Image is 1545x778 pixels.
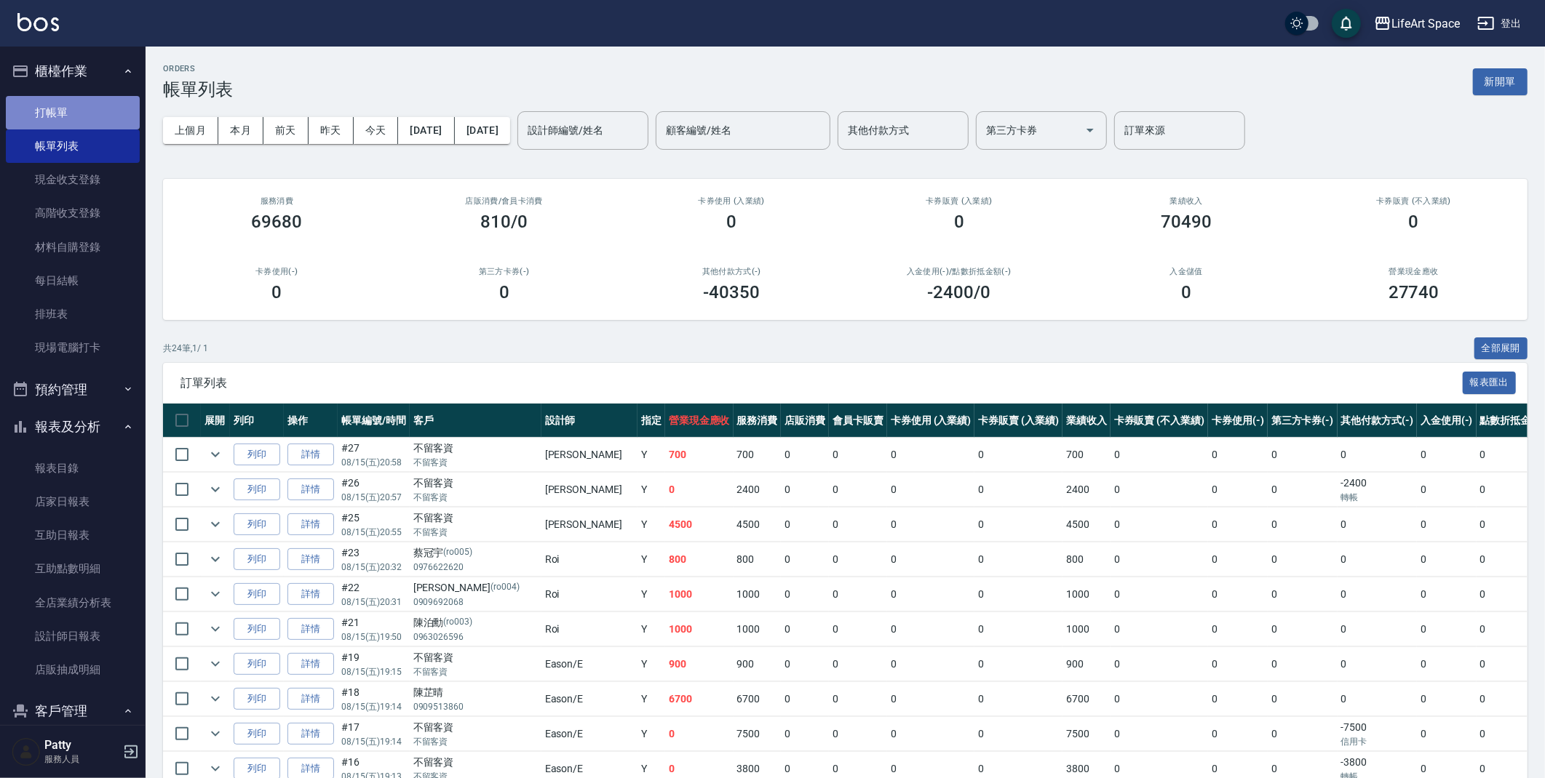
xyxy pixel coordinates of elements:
td: 0 [974,612,1063,646]
button: 列印 [234,723,280,745]
button: 預約管理 [6,371,140,409]
button: expand row [204,618,226,640]
td: 0 [887,508,975,542]
td: #21 [338,612,410,646]
td: 0 [665,473,734,507]
td: 0 [829,473,887,507]
td: 0 [1417,682,1477,716]
h3: 0 [1409,212,1419,232]
div: 蔡冠宇 [413,545,538,561]
button: 報表匯出 [1463,372,1517,394]
div: 陳泊勳 [413,615,538,630]
button: 前天 [263,117,309,144]
td: 0 [781,508,829,542]
td: 0 [781,542,829,577]
td: 0 [887,577,975,611]
td: 0 [1208,577,1268,611]
td: 0 [1338,682,1418,716]
td: -7500 [1338,717,1418,751]
td: 0 [1111,717,1208,751]
a: 排班表 [6,297,140,331]
td: #19 [338,647,410,681]
p: 08/15 (五) 20:55 [341,526,406,539]
td: 900 [665,647,734,681]
button: 列印 [234,618,280,641]
td: 0 [974,508,1063,542]
td: 0 [1208,612,1268,646]
th: 客戶 [410,404,541,438]
td: Y [638,508,665,542]
button: 列印 [234,478,280,501]
button: 列印 [234,548,280,571]
p: (ro004) [490,580,520,595]
h2: 第三方卡券(-) [408,267,601,276]
td: 0 [1417,438,1477,472]
td: 0 [1417,508,1477,542]
a: 新開單 [1473,74,1528,88]
p: 服務人員 [44,753,119,766]
button: expand row [204,723,226,745]
p: 08/15 (五) 20:32 [341,561,406,574]
td: 800 [665,542,734,577]
td: [PERSON_NAME] [541,473,638,507]
td: Y [638,577,665,611]
td: #23 [338,542,410,577]
td: 0 [829,542,887,577]
td: 0 [1417,717,1477,751]
button: expand row [204,478,226,500]
p: 0976622620 [413,561,538,574]
td: 0 [829,682,887,716]
td: 0 [781,612,829,646]
button: expand row [204,444,226,465]
td: 0 [1111,682,1208,716]
td: Y [638,438,665,472]
th: 帳單編號/時間 [338,404,410,438]
td: 1000 [734,577,782,611]
button: LifeArt Space [1368,9,1466,39]
h2: 卡券使用 (入業績) [635,196,828,206]
button: 今天 [354,117,399,144]
img: Person [12,737,41,766]
p: 信用卡 [1341,735,1414,748]
td: 0 [781,577,829,611]
div: LifeArt Space [1391,15,1460,33]
a: 店家日報表 [6,485,140,518]
p: 0909692068 [413,595,538,609]
p: 共 24 筆, 1 / 1 [163,342,208,355]
td: 0 [1111,647,1208,681]
th: 其他付款方式(-) [1338,404,1418,438]
td: 900 [1063,647,1111,681]
th: 第三方卡券(-) [1268,404,1338,438]
td: 0 [1268,612,1338,646]
td: 0 [1268,473,1338,507]
button: Open [1079,119,1102,142]
h2: 營業現金應收 [1318,267,1511,276]
td: 800 [1063,542,1111,577]
td: 0 [887,438,975,472]
td: 700 [1063,438,1111,472]
p: 0909513860 [413,700,538,713]
td: Y [638,647,665,681]
td: 1000 [1063,577,1111,611]
td: 0 [1268,682,1338,716]
td: #27 [338,438,410,472]
button: 列印 [234,653,280,675]
td: 0 [1338,542,1418,577]
td: 0 [781,473,829,507]
td: 0 [1268,508,1338,542]
td: Eason /E [541,682,638,716]
a: 報表匯出 [1463,375,1517,389]
td: 0 [781,717,829,751]
td: 0 [1338,508,1418,542]
td: 800 [734,542,782,577]
td: 2400 [1063,473,1111,507]
th: 店販消費 [781,404,829,438]
th: 列印 [230,404,284,438]
th: 入金使用(-) [1417,404,1477,438]
td: 1000 [665,577,734,611]
td: 0 [829,647,887,681]
a: 現場電腦打卡 [6,331,140,364]
p: 08/15 (五) 19:15 [341,665,406,678]
h3: 0 [271,282,282,302]
p: 08/15 (五) 19:14 [341,735,406,748]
